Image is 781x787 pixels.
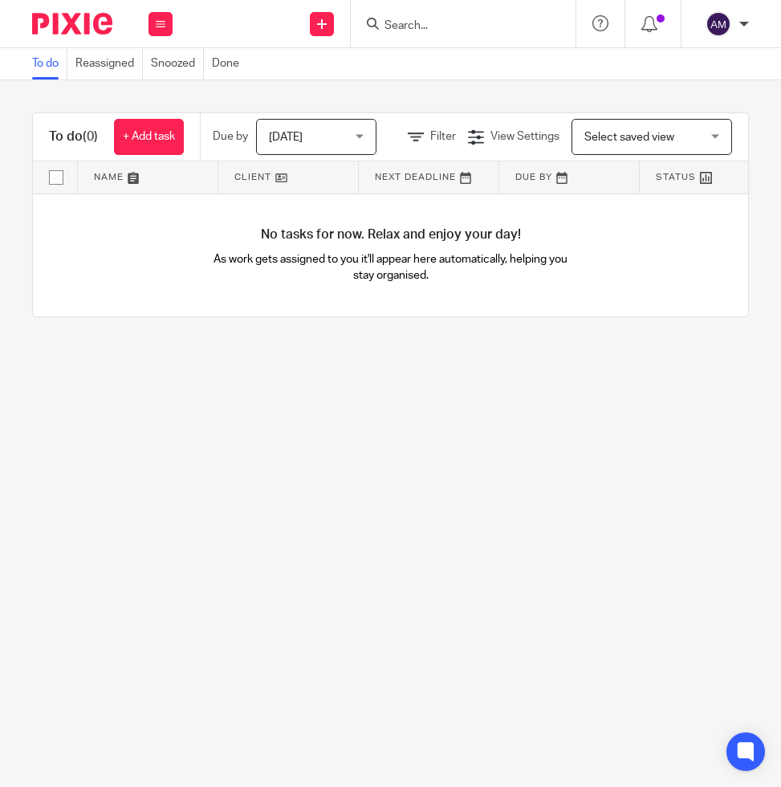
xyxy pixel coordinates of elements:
[49,128,98,145] h1: To do
[584,132,674,143] span: Select saved view
[212,48,247,80] a: Done
[32,48,67,80] a: To do
[269,132,303,143] span: [DATE]
[33,226,748,243] h4: No tasks for now. Relax and enjoy your day!
[83,130,98,143] span: (0)
[213,128,248,145] p: Due by
[430,131,456,142] span: Filter
[75,48,143,80] a: Reassigned
[383,19,527,34] input: Search
[114,119,184,155] a: + Add task
[151,48,204,80] a: Snoozed
[212,251,570,284] p: As work gets assigned to you it'll appear here automatically, helping you stay organised.
[32,13,112,35] img: Pixie
[490,131,559,142] span: View Settings
[706,11,731,37] img: svg%3E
